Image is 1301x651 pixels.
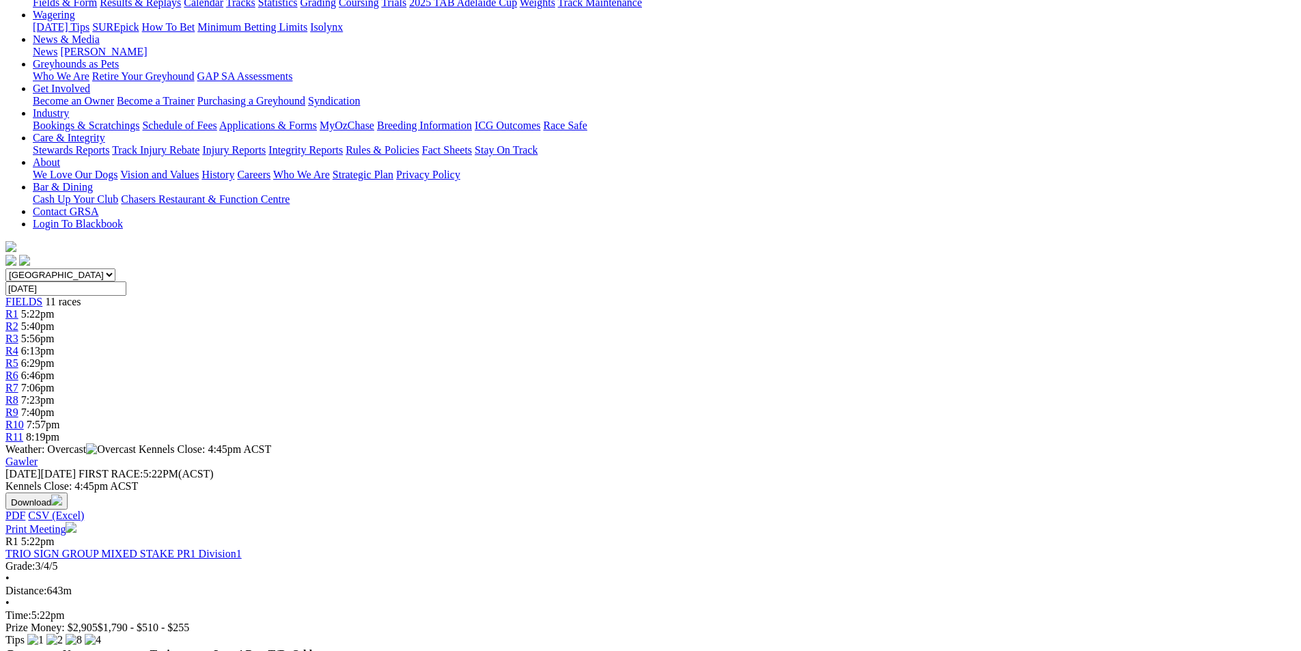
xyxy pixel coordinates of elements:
span: 5:22pm [21,308,55,320]
a: Gawler [5,456,38,467]
a: Bookings & Scratchings [33,120,139,131]
a: Vision and Values [120,169,199,180]
a: Privacy Policy [396,169,460,180]
a: [DATE] Tips [33,21,89,33]
div: About [33,169,1296,181]
a: Purchasing a Greyhound [197,95,305,107]
span: Weather: Overcast [5,443,139,455]
img: logo-grsa-white.png [5,241,16,252]
a: FIELDS [5,296,42,307]
a: R7 [5,382,18,393]
a: TRIO SIGN GROUP MIXED STAKE PR1 Division1 [5,548,242,559]
span: Time: [5,609,31,621]
span: $1,790 - $510 - $255 [98,622,190,633]
a: Integrity Reports [268,144,343,156]
a: We Love Our Dogs [33,169,117,180]
a: ICG Outcomes [475,120,540,131]
a: Care & Integrity [33,132,105,143]
a: News [33,46,57,57]
span: Kennels Close: 4:45pm ACST [139,443,271,455]
a: Schedule of Fees [142,120,216,131]
span: • [5,597,10,609]
span: Distance: [5,585,46,596]
span: FIRST RACE: [79,468,143,480]
a: MyOzChase [320,120,374,131]
a: Careers [237,169,270,180]
div: 643m [5,585,1296,597]
a: Chasers Restaurant & Function Centre [121,193,290,205]
a: R11 [5,431,23,443]
span: 6:13pm [21,345,55,357]
span: 11 races [45,296,81,307]
span: 5:56pm [21,333,55,344]
input: Select date [5,281,126,296]
a: Greyhounds as Pets [33,58,119,70]
a: Stewards Reports [33,144,109,156]
a: [PERSON_NAME] [60,46,147,57]
a: Industry [33,107,69,119]
div: Greyhounds as Pets [33,70,1296,83]
div: Get Involved [33,95,1296,107]
img: printer.svg [66,522,76,533]
span: 7:40pm [21,406,55,418]
a: Injury Reports [202,144,266,156]
a: Minimum Betting Limits [197,21,307,33]
img: Overcast [86,443,136,456]
a: R6 [5,370,18,381]
a: R8 [5,394,18,406]
div: News & Media [33,46,1296,58]
a: Who We Are [33,70,89,82]
span: 5:22PM(ACST) [79,468,214,480]
img: 8 [66,634,82,646]
a: Print Meeting [5,523,76,535]
a: Track Injury Rebate [112,144,199,156]
span: 7:06pm [21,382,55,393]
a: Get Involved [33,83,90,94]
a: GAP SA Assessments [197,70,293,82]
span: R9 [5,406,18,418]
div: Industry [33,120,1296,132]
a: Rules & Policies [346,144,419,156]
a: Fact Sheets [422,144,472,156]
span: Grade: [5,560,36,572]
a: Wagering [33,9,75,20]
div: Kennels Close: 4:45pm ACST [5,480,1296,493]
a: Retire Your Greyhound [92,70,195,82]
div: 3/4/5 [5,560,1296,572]
a: CSV (Excel) [28,510,84,521]
a: Bar & Dining [33,181,93,193]
a: R1 [5,308,18,320]
a: PDF [5,510,25,521]
img: facebook.svg [5,255,16,266]
img: twitter.svg [19,255,30,266]
a: Become an Owner [33,95,114,107]
a: R4 [5,345,18,357]
a: Cash Up Your Club [33,193,118,205]
a: R10 [5,419,24,430]
span: [DATE] [5,468,41,480]
span: 6:46pm [21,370,55,381]
a: R2 [5,320,18,332]
img: 1 [27,634,44,646]
a: Who We Are [273,169,330,180]
a: Isolynx [310,21,343,33]
a: News & Media [33,33,100,45]
a: Applications & Forms [219,120,317,131]
a: Contact GRSA [33,206,98,217]
a: Syndication [308,95,360,107]
a: How To Bet [142,21,195,33]
span: 7:57pm [27,419,60,430]
a: About [33,156,60,168]
span: • [5,572,10,584]
a: Strategic Plan [333,169,393,180]
div: Wagering [33,21,1296,33]
div: Care & Integrity [33,144,1296,156]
